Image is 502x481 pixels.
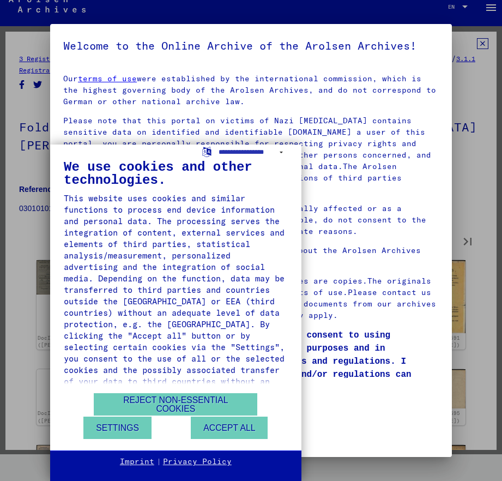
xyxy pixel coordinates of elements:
[163,456,232,467] a: Privacy Policy
[64,161,288,187] div: We use cookies and other technologies.
[83,417,152,439] button: Settings
[191,417,268,439] button: Accept all
[120,456,154,467] a: Imprint
[64,193,288,399] div: This website uses cookies and similar functions to process end device information and personal da...
[94,393,257,416] button: Reject non-essential cookies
